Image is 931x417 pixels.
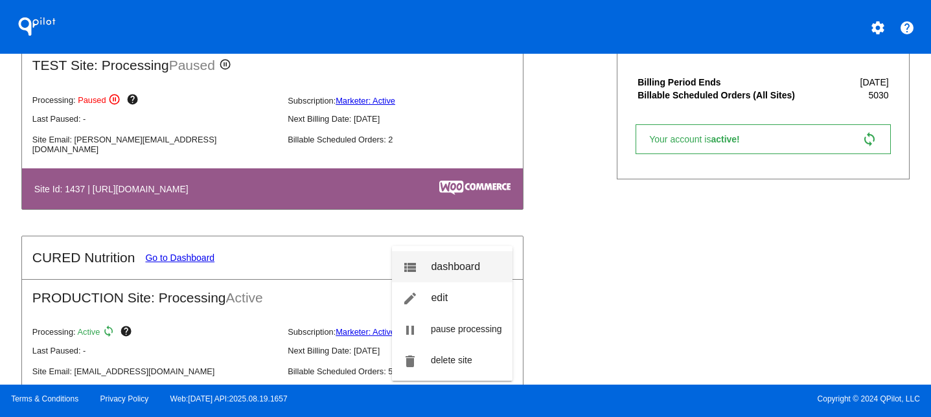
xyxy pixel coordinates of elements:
[402,260,418,275] mat-icon: view_list
[402,354,418,369] mat-icon: delete
[431,261,480,272] span: dashboard
[431,355,472,365] span: delete site
[431,292,448,303] span: edit
[402,322,418,338] mat-icon: pause
[402,291,418,306] mat-icon: edit
[431,324,502,334] span: pause processing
